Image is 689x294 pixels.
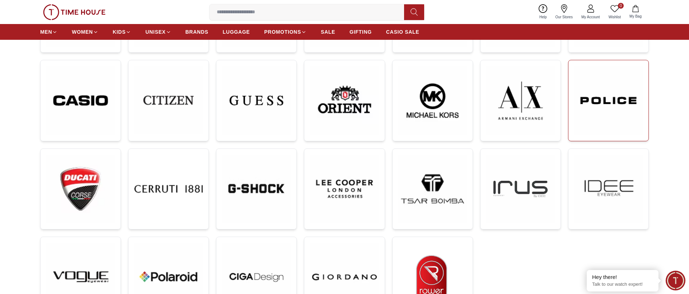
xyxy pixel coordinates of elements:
[592,281,653,288] p: Talk to our watch expert!
[606,14,624,20] span: Wishlist
[321,25,335,38] a: SALE
[264,25,306,38] a: PROMOTIONS
[386,25,420,38] a: CASIO SALE
[553,14,576,20] span: Our Stores
[398,155,467,223] img: ...
[666,271,685,290] div: Chat Widget
[386,28,420,35] span: CASIO SALE
[535,3,551,21] a: Help
[145,25,171,38] a: UNISEX
[310,66,379,135] img: ...
[113,25,131,38] a: KIDS
[145,28,165,35] span: UNISEX
[625,4,646,20] button: My Bag
[43,4,106,20] img: ...
[574,66,643,135] img: ...
[46,155,115,223] img: ...
[264,28,301,35] span: PROMOTIONS
[223,28,250,35] span: LUGGAGE
[350,25,372,38] a: GIFTING
[551,3,577,21] a: Our Stores
[592,274,653,281] div: Hey there!
[604,3,625,21] a: 0Wishlist
[46,66,115,135] img: ...
[186,28,208,35] span: BRANDS
[40,28,52,35] span: MEN
[618,3,624,9] span: 0
[486,155,555,223] img: ...
[113,28,126,35] span: KIDS
[134,66,203,134] img: ...
[627,14,645,19] span: My Bag
[40,25,57,38] a: MEN
[578,14,603,20] span: My Account
[398,66,467,135] img: ...
[72,28,93,35] span: WOMEN
[321,28,335,35] span: SALE
[222,155,291,223] img: ...
[310,155,379,223] img: ...
[72,25,98,38] a: WOMEN
[134,155,203,223] img: ...
[350,28,372,35] span: GIFTING
[223,25,250,38] a: LUGGAGE
[486,66,555,135] img: ...
[186,25,208,38] a: BRANDS
[536,14,550,20] span: Help
[222,66,291,135] img: ...
[574,155,643,223] img: ...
